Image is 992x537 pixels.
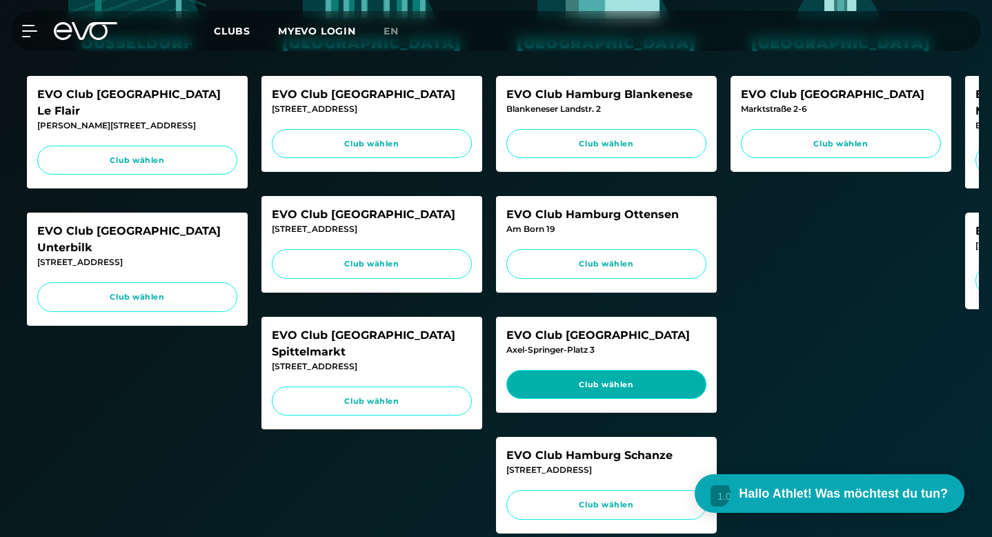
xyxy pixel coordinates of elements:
button: Hallo Athlet! Was möchtest du tun? [695,474,964,513]
a: Club wählen [37,146,237,175]
div: EVO Club [GEOGRAPHIC_DATA] Le Flair [37,86,237,119]
div: [STREET_ADDRESS] [506,464,706,476]
a: Clubs [214,24,278,37]
div: EVO Club [GEOGRAPHIC_DATA] Unterbilk [37,223,237,256]
div: Marktstraße 2-6 [741,103,941,115]
div: [STREET_ADDRESS] [272,360,472,373]
span: Club wählen [285,258,459,270]
span: Club wählen [519,379,693,391]
span: Club wählen [285,396,459,407]
div: Axel-Springer-Platz 3 [506,344,706,356]
span: Club wählen [285,138,459,150]
a: Club wählen [506,370,706,400]
span: Club wählen [519,258,693,270]
div: EVO Club Hamburg Blankenese [506,86,706,103]
div: Blankeneser Landstr. 2 [506,103,706,115]
a: Club wählen [506,129,706,159]
span: Club wählen [519,499,693,511]
div: EVO Club [GEOGRAPHIC_DATA] [741,86,941,103]
a: Club wählen [272,129,472,159]
span: Club wählen [754,138,928,150]
div: [STREET_ADDRESS] [37,256,237,268]
span: Club wählen [50,155,224,166]
a: Club wählen [741,129,941,159]
div: Am Born 19 [506,223,706,235]
div: EVO Club [GEOGRAPHIC_DATA] [272,206,472,223]
a: Club wählen [506,249,706,279]
a: Club wählen [272,249,472,279]
span: en [384,25,399,37]
div: EVO Club Hamburg Ottensen [506,206,706,223]
div: EVO Club Hamburg Schanze [506,447,706,464]
a: Club wählen [272,387,472,416]
span: Club wählen [519,138,693,150]
a: MYEVO LOGIN [278,25,356,37]
div: [STREET_ADDRESS] [272,223,472,235]
a: en [384,23,415,39]
div: [PERSON_NAME][STREET_ADDRESS] [37,119,237,132]
div: EVO Club [GEOGRAPHIC_DATA] Spittelmarkt [272,327,472,360]
span: Club wählen [50,291,224,303]
div: [STREET_ADDRESS] [272,103,472,115]
span: Clubs [214,25,250,37]
span: Hallo Athlet! Was möchtest du tun? [739,485,948,503]
a: Club wählen [506,490,706,520]
div: EVO Club [GEOGRAPHIC_DATA] [272,86,472,103]
a: Club wählen [37,282,237,312]
div: EVO Club [GEOGRAPHIC_DATA] [506,327,706,344]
